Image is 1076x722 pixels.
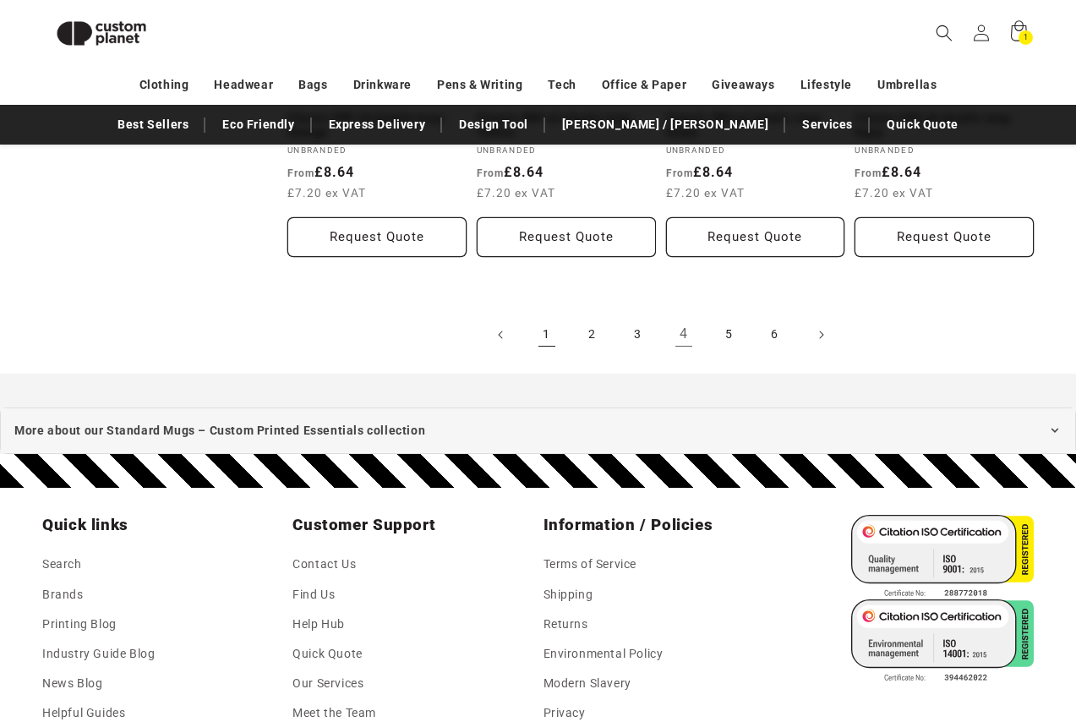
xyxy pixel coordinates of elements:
a: Shipping [543,580,593,610]
a: Our Services [292,669,363,698]
a: Tech [548,70,576,100]
a: Express Delivery [320,110,434,139]
button: Request Quote [477,217,656,257]
a: Modern Slavery [543,669,631,698]
h2: Customer Support [292,515,533,535]
a: Quick Quote [878,110,967,139]
a: Office & Paper [602,70,686,100]
a: Page 2 [574,316,611,353]
h2: Information / Policies [543,515,784,535]
a: [PERSON_NAME] / [PERSON_NAME] [554,110,777,139]
button: Request Quote [855,217,1034,257]
a: Best Sellers [109,110,197,139]
a: News Blog [42,669,102,698]
img: ISO 9001 Certified [851,515,1034,599]
a: Services [794,110,861,139]
nav: Pagination [287,316,1034,353]
a: Find Us [292,580,335,610]
a: Page 6 [756,316,794,353]
a: Page 3 [620,316,657,353]
button: Request Quote [287,217,467,257]
a: Industry Guide Blog [42,639,155,669]
a: Quick Quote [292,639,363,669]
a: Next page [802,316,839,353]
a: Design Tool [451,110,537,139]
a: Previous page [483,316,520,353]
a: Environmental Policy [543,639,664,669]
a: Drinkware [353,70,412,100]
a: Umbrellas [877,70,937,100]
a: Clothing [139,70,189,100]
summary: Search [926,14,963,52]
a: Giveaways [712,70,774,100]
span: More about our Standard Mugs – Custom Printed Essentials collection [14,420,425,441]
button: Request Quote [666,217,845,257]
a: Page 5 [711,316,748,353]
a: Page 4 [665,316,702,353]
iframe: Chat Widget [991,641,1076,722]
img: ISO 14001 Certified [851,599,1034,684]
a: Terms of Service [543,554,637,579]
a: Returns [543,610,588,639]
span: 1 [1024,30,1029,45]
a: Page 1 [528,316,565,353]
a: Printing Blog [42,610,117,639]
a: Lifestyle [800,70,852,100]
a: Bags [298,70,327,100]
a: Eco Friendly [214,110,303,139]
h2: Quick links [42,515,282,535]
a: Help Hub [292,610,345,639]
img: Custom Planet [42,7,161,60]
a: Pens & Writing [437,70,522,100]
a: Contact Us [292,554,356,579]
a: Search [42,554,82,579]
a: Brands [42,580,84,610]
a: Headwear [214,70,273,100]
